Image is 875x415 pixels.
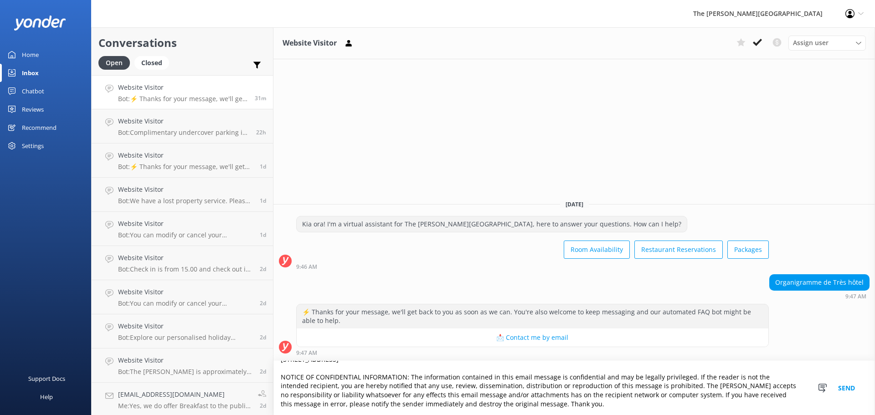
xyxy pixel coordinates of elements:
[260,265,266,273] span: Sep 23 2025 08:35am (UTC +12:00) Pacific/Auckland
[22,64,39,82] div: Inbox
[92,348,273,383] a: Website VisitorBot:The [PERSON_NAME] is approximately 2km from [GEOGRAPHIC_DATA]’s [GEOGRAPHIC_DA...
[727,241,769,259] button: Packages
[92,280,273,314] a: Website VisitorBot:You can modify or cancel your reservation by contacting our Reservations team ...
[92,109,273,143] a: Website VisitorBot:Complimentary undercover parking is available for guests at The [PERSON_NAME][...
[283,37,337,49] h3: Website Visitor
[255,94,266,102] span: Sep 25 2025 09:47am (UTC +12:00) Pacific/Auckland
[297,328,768,347] button: 📩 Contact me by email
[22,46,39,64] div: Home
[296,350,317,356] strong: 9:47 AM
[118,287,253,297] h4: Website Visitor
[564,241,630,259] button: Room Availability
[92,178,273,212] a: Website VisitorBot:We have a lost property service. Please contact The [PERSON_NAME] Hotel team a...
[22,118,57,137] div: Recommend
[793,38,829,48] span: Assign user
[118,219,253,229] h4: Website Visitor
[256,128,266,136] span: Sep 24 2025 12:14pm (UTC +12:00) Pacific/Auckland
[634,241,723,259] button: Restaurant Reservations
[118,116,249,126] h4: Website Visitor
[560,200,589,208] span: [DATE]
[118,402,251,410] p: Me: Yes, we do offer Breakfast to the public, as well as it is 35 NZD for an Adult and 17.50 NZD ...
[28,369,65,388] div: Support Docs
[118,128,249,137] p: Bot: Complimentary undercover parking is available for guests at The [PERSON_NAME][GEOGRAPHIC_DAT...
[297,216,687,232] div: Kia ora! I'm a virtual assistant for The [PERSON_NAME][GEOGRAPHIC_DATA], here to answer your ques...
[92,246,273,280] a: Website VisitorBot:Check in is from 15.00 and check out is at 11.00.2d
[98,34,266,51] h2: Conversations
[118,82,248,92] h4: Website Visitor
[92,143,273,178] a: Website VisitorBot:⚡ Thanks for your message, we'll get back to you as soon as we can. You're als...
[118,95,248,103] p: Bot: ⚡ Thanks for your message, we'll get back to you as soon as we can. You're also welcome to k...
[118,184,253,195] h4: Website Visitor
[296,349,769,356] div: Sep 25 2025 09:47am (UTC +12:00) Pacific/Auckland
[260,231,266,239] span: Sep 23 2025 02:16pm (UTC +12:00) Pacific/Auckland
[118,253,253,263] h4: Website Visitor
[98,57,134,67] a: Open
[260,299,266,307] span: Sep 23 2025 03:22am (UTC +12:00) Pacific/Auckland
[118,368,253,376] p: Bot: The [PERSON_NAME] is approximately 2km from [GEOGRAPHIC_DATA]’s [GEOGRAPHIC_DATA].
[118,150,253,160] h4: Website Visitor
[134,56,169,70] div: Closed
[118,299,253,307] p: Bot: You can modify or cancel your reservation by contacting our Reservations team at [EMAIL_ADDR...
[260,402,266,410] span: Sep 22 2025 03:21pm (UTC +12:00) Pacific/Auckland
[273,361,875,415] textarea: Kia Ora, May you please clarify what you are enquiring about. Nga mihi nui (Kind regards), Ruby R...
[14,15,66,31] img: yonder-white-logo.png
[260,333,266,341] span: Sep 23 2025 02:32am (UTC +12:00) Pacific/Auckland
[118,355,253,365] h4: Website Visitor
[788,36,866,50] div: Assign User
[260,197,266,205] span: Sep 23 2025 09:56pm (UTC +12:00) Pacific/Auckland
[296,264,317,270] strong: 9:46 AM
[829,361,864,415] button: Send
[118,197,253,205] p: Bot: We have a lost property service. Please contact The [PERSON_NAME] Hotel team at [PHONE_NUMBE...
[118,163,253,171] p: Bot: ⚡ Thanks for your message, we'll get back to you as soon as we can. You're also welcome to k...
[296,263,769,270] div: Sep 25 2025 09:46am (UTC +12:00) Pacific/Auckland
[769,293,870,299] div: Sep 25 2025 09:47am (UTC +12:00) Pacific/Auckland
[92,212,273,246] a: Website VisitorBot:You can modify or cancel your reservation by contacting our Reservations team ...
[297,304,768,328] div: ⚡ Thanks for your message, we'll get back to you as soon as we can. You're also welcome to keep m...
[118,321,253,331] h4: Website Visitor
[40,388,53,406] div: Help
[845,294,866,299] strong: 9:47 AM
[22,137,44,155] div: Settings
[98,56,130,70] div: Open
[118,389,251,400] h4: [EMAIL_ADDRESS][DOMAIN_NAME]
[22,82,44,100] div: Chatbot
[118,265,253,273] p: Bot: Check in is from 15.00 and check out is at 11.00.
[260,368,266,375] span: Sep 23 2025 01:23am (UTC +12:00) Pacific/Auckland
[92,75,273,109] a: Website VisitorBot:⚡ Thanks for your message, we'll get back to you as soon as we can. You're als...
[118,231,253,239] p: Bot: You can modify or cancel your reservation by contacting our Reservations team at [EMAIL_ADDR...
[118,333,253,342] p: Bot: Explore our personalised holiday packages at [URL][DOMAIN_NAME]. Whether you're planning a w...
[260,163,266,170] span: Sep 24 2025 03:51am (UTC +12:00) Pacific/Auckland
[770,275,869,290] div: Organigramme de Très hôtel
[134,57,174,67] a: Closed
[22,100,44,118] div: Reviews
[92,314,273,348] a: Website VisitorBot:Explore our personalised holiday packages at [URL][DOMAIN_NAME]. Whether you'r...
